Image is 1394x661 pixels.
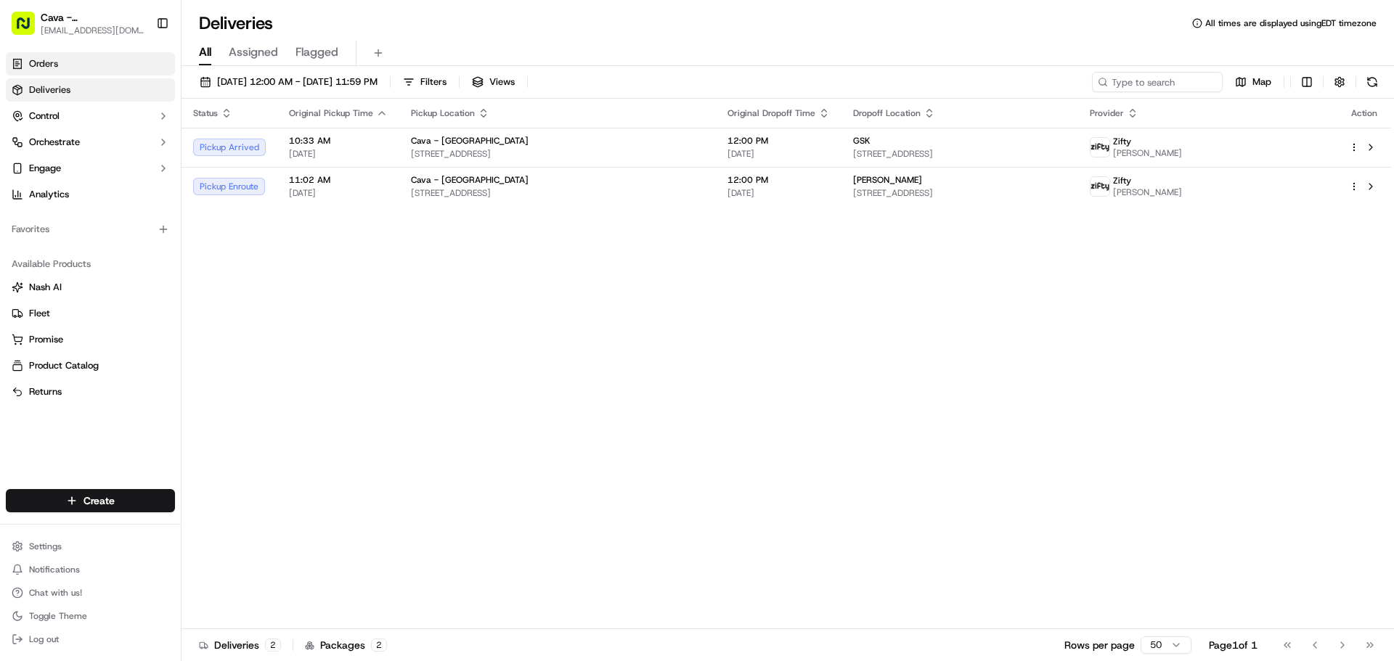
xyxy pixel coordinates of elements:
div: Packages [305,638,387,652]
span: Orders [29,57,58,70]
button: Returns [6,380,175,403]
span: 12:00 PM [727,174,830,186]
a: Analytics [6,183,175,206]
span: Log out [29,633,59,645]
a: Deliveries [6,78,175,102]
span: • [158,225,163,237]
span: API Documentation [137,324,233,339]
span: [DATE] [727,187,830,199]
img: 1736555255976-a54dd68f-1ca7-489b-9aae-adbdc363a1c4 [29,226,41,237]
span: Flagged [295,44,338,61]
span: All [199,44,211,61]
span: [DATE] [289,148,388,160]
p: Rows per page [1064,638,1135,652]
a: 📗Knowledge Base [9,319,117,345]
p: Welcome 👋 [15,58,264,81]
span: Knowledge Base [29,324,111,339]
span: [PERSON_NAME] [1113,147,1182,159]
img: zifty-logo-trans-sq.png [1091,138,1109,157]
a: Powered byPylon [102,359,176,371]
button: Fleet [6,302,175,325]
button: Toggle Theme [6,606,175,626]
button: Refresh [1362,72,1382,92]
a: Promise [12,333,169,346]
button: Map [1228,72,1278,92]
button: [EMAIL_ADDRESS][DOMAIN_NAME] [41,25,144,36]
span: Create [83,493,115,508]
span: Status [193,107,218,119]
button: Promise [6,328,175,351]
span: All times are displayed using EDT timezone [1205,17,1377,29]
span: Cava - [GEOGRAPHIC_DATA] [411,174,529,186]
button: Log out [6,629,175,649]
button: [DATE] 12:00 AM - [DATE] 11:59 PM [193,72,384,92]
span: Original Dropoff Time [727,107,815,119]
span: Analytics [29,188,69,201]
div: Available Products [6,253,175,276]
span: Engage [29,162,61,175]
span: Pylon [144,360,176,371]
img: Wisdom Oko [15,211,38,239]
span: Pickup Location [411,107,475,119]
img: 1736555255976-a54dd68f-1ca7-489b-9aae-adbdc363a1c4 [15,139,41,165]
a: 💻API Documentation [117,319,239,345]
div: Page 1 of 1 [1209,638,1258,652]
img: zifty-logo-trans-sq.png [1091,177,1109,196]
span: • [121,264,126,276]
span: [PERSON_NAME] [1113,186,1182,198]
span: Chat with us! [29,587,82,599]
span: Original Pickup Time [289,107,373,119]
button: Chat with us! [6,583,175,603]
span: [PERSON_NAME] [45,264,118,276]
a: Fleet [12,307,169,320]
button: Orchestrate [6,131,175,154]
span: [DATE] 12:00 AM - [DATE] 11:59 PM [217,75,378,89]
span: Promise [29,333,63,346]
button: Create [6,489,175,512]
span: Zifty [1113,136,1131,147]
div: Deliveries [199,638,281,652]
span: Orchestrate [29,136,80,149]
span: [PERSON_NAME] [853,174,922,186]
div: Action [1349,107,1379,119]
button: Product Catalog [6,354,175,377]
span: [STREET_ADDRESS] [411,148,704,160]
a: Returns [12,385,169,398]
span: 11:02 AM [289,174,388,186]
a: Product Catalog [12,359,169,372]
div: 💻 [123,326,134,337]
div: Start new chat [65,139,238,153]
span: Settings [29,541,62,552]
span: Provider [1090,107,1124,119]
div: Favorites [6,218,175,241]
span: 12:00 PM [727,135,830,147]
button: Engage [6,157,175,180]
button: See all [225,186,264,203]
span: Zifty [1113,175,1131,186]
span: Cava - [GEOGRAPHIC_DATA] [411,135,529,147]
input: Got a question? Start typing here... [38,94,261,109]
span: 10:33 AM [289,135,388,147]
span: [STREET_ADDRESS] [411,187,704,199]
span: Nash AI [29,281,62,294]
div: Past conversations [15,189,97,200]
span: Toggle Theme [29,610,87,622]
button: Views [465,72,521,92]
div: 2 [371,639,387,652]
span: [DATE] [727,148,830,160]
span: [DATE] [289,187,388,199]
span: Views [489,75,515,89]
img: Grace Nketiah [15,250,38,274]
input: Type to search [1092,72,1223,92]
h1: Deliveries [199,12,273,35]
span: [DATE] [129,264,158,276]
div: 📗 [15,326,26,337]
img: 8571987876998_91fb9ceb93ad5c398215_72.jpg [30,139,57,165]
img: 1736555255976-a54dd68f-1ca7-489b-9aae-adbdc363a1c4 [29,265,41,276]
button: Cava - [GEOGRAPHIC_DATA][EMAIL_ADDRESS][DOMAIN_NAME] [6,6,150,41]
button: Cava - [GEOGRAPHIC_DATA] [41,10,144,25]
span: [STREET_ADDRESS] [853,148,1067,160]
span: Wisdom [PERSON_NAME] [45,225,155,237]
